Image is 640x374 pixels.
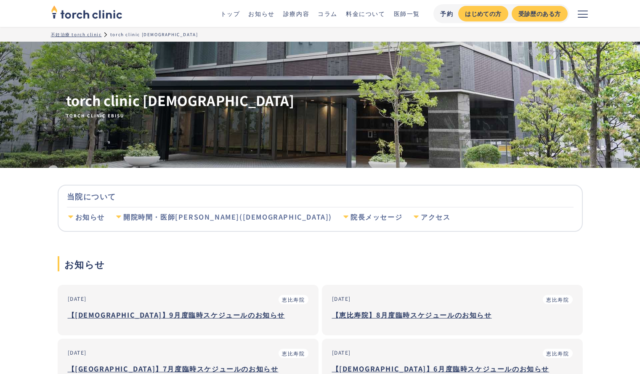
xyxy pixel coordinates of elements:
div: 恵比寿院 [546,296,569,303]
a: コラム [318,9,337,18]
a: 院長メッセージ [342,207,402,227]
div: [DATE] [332,295,351,302]
a: 受診歴のある方 [512,6,568,21]
div: 院長メッセージ [351,212,402,222]
a: 開院時間・医師[PERSON_NAME]([DEMOGRAPHIC_DATA]) [115,207,332,227]
div: 受診歴のある方 [518,9,561,18]
div: アクセス [421,212,450,222]
a: お知らせ [248,9,274,18]
a: お知らせ [67,207,105,227]
div: 当院について [67,186,574,207]
a: 診療内容 [283,9,309,18]
a: 不妊治療 torch clinic [51,31,102,37]
div: 予約 [440,9,453,18]
img: torch clinic [51,3,122,21]
a: トップ [220,9,240,18]
a: home [51,6,122,21]
div: 開院時間・医師[PERSON_NAME]([DEMOGRAPHIC_DATA]) [123,212,332,222]
div: [DATE] [68,349,87,356]
a: 料金について [346,9,385,18]
span: TORCH CLINIC EBISU [66,113,295,119]
div: [DATE] [68,295,87,302]
a: はじめての方 [458,6,508,21]
h2: お知らせ [58,256,583,271]
div: お知らせ [75,212,105,222]
a: 医師一覧 [394,9,420,18]
a: アクセス [412,207,450,227]
h3: 【[DEMOGRAPHIC_DATA]】9月度臨時スケジュールのお知らせ [68,308,308,321]
h1: torch clinic [DEMOGRAPHIC_DATA] [66,91,295,119]
a: [DATE]恵比寿院【恵比寿院】8月度臨時スケジュールのお知らせ [322,285,583,335]
div: はじめての方 [465,9,501,18]
div: 恵比寿院 [282,350,305,357]
div: 恵比寿院 [282,296,305,303]
div: 恵比寿院 [546,350,569,357]
div: [DATE] [332,349,351,356]
div: torch clinic [DEMOGRAPHIC_DATA] [110,31,198,37]
a: [DATE]恵比寿院【[DEMOGRAPHIC_DATA]】9月度臨時スケジュールのお知らせ [58,285,319,335]
h3: 【恵比寿院】8月度臨時スケジュールのお知らせ [332,308,573,321]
